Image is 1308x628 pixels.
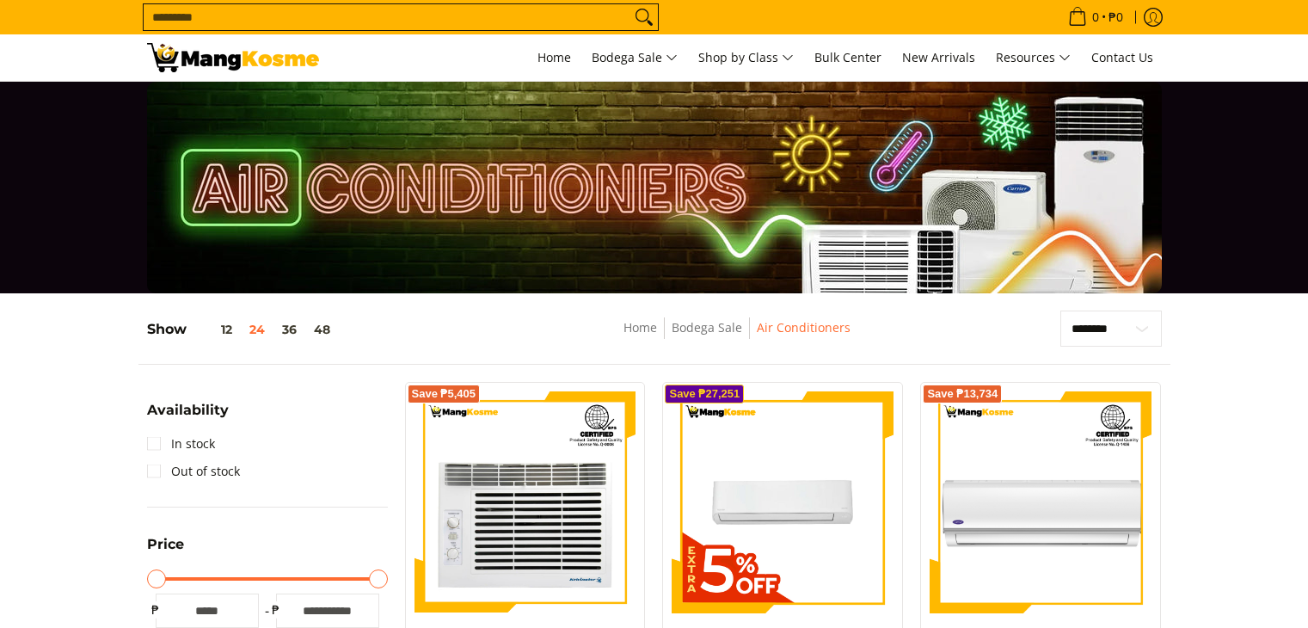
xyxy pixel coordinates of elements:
[147,43,319,72] img: Bodega Sale Aircon l Mang Kosme: Home Appliances Warehouse Sale
[147,403,229,417] span: Availability
[669,389,740,399] span: Save ₱27,251
[241,323,273,336] button: 24
[147,538,184,564] summary: Open
[893,34,984,81] a: New Arrivals
[1106,11,1126,23] span: ₱0
[672,319,742,336] a: Bodega Sale
[927,389,998,399] span: Save ₱13,734
[537,49,571,65] span: Home
[147,601,164,619] span: ₱
[814,49,881,65] span: Bulk Center
[187,323,241,336] button: 12
[757,319,851,336] a: Air Conditioners
[147,458,240,485] a: Out of stock
[690,34,802,81] a: Shop by Class
[630,4,658,30] button: Search
[305,323,339,336] button: 48
[497,317,975,356] nav: Breadcrumbs
[592,47,678,69] span: Bodega Sale
[930,391,1151,613] img: Carrier 1.0 HP Optima 3 R32 Split-Type Non-Inverter Air Conditioner (Class A)
[412,389,476,399] span: Save ₱5,405
[1090,11,1102,23] span: 0
[147,538,184,551] span: Price
[583,34,686,81] a: Bodega Sale
[902,49,975,65] span: New Arrivals
[987,34,1079,81] a: Resources
[147,430,215,458] a: In stock
[672,391,893,613] img: Toshiba 2 HP New Model Split-Type Inverter Air Conditioner (Class A)
[806,34,890,81] a: Bulk Center
[267,601,285,619] span: ₱
[415,391,636,613] img: Kelvinator 0.75 HP Deluxe Eco, Window-Type Air Conditioner (Class A)
[529,34,580,81] a: Home
[698,47,794,69] span: Shop by Class
[1063,8,1128,27] span: •
[623,319,657,336] a: Home
[1091,49,1153,65] span: Contact Us
[273,323,305,336] button: 36
[1083,34,1162,81] a: Contact Us
[147,403,229,430] summary: Open
[996,47,1071,69] span: Resources
[147,321,339,338] h5: Show
[336,34,1162,81] nav: Main Menu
